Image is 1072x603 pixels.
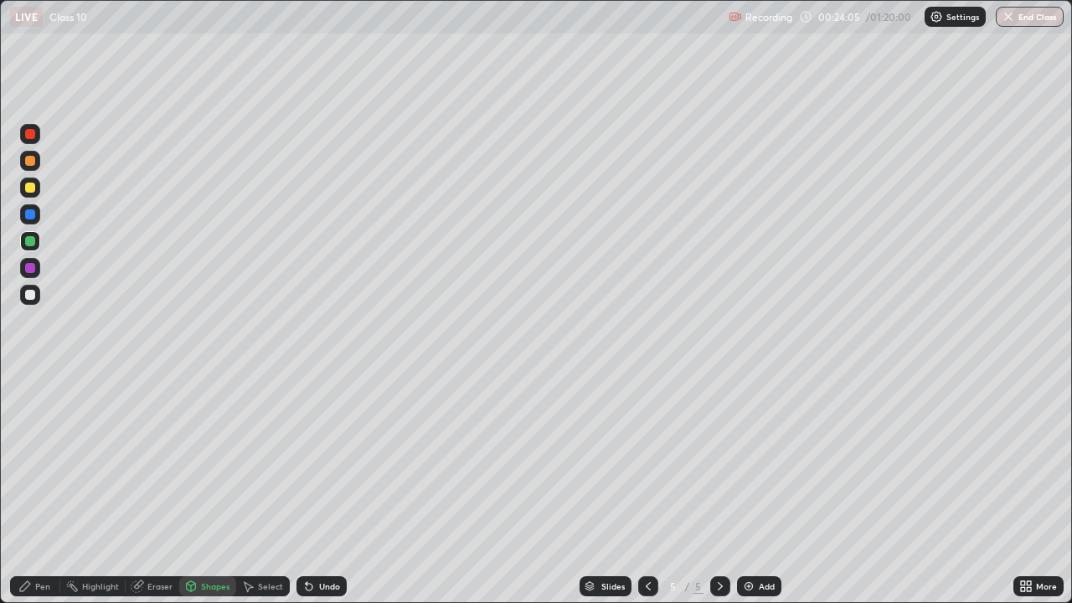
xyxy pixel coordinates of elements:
div: Undo [319,582,340,590]
div: Add [759,582,775,590]
p: Settings [946,13,979,21]
img: recording.375f2c34.svg [729,10,742,23]
div: More [1036,582,1057,590]
div: 5 [665,581,682,591]
div: Pen [35,582,50,590]
div: Slides [601,582,625,590]
div: / [685,581,690,591]
p: LIVE [15,10,38,23]
button: End Class [996,7,1064,27]
div: Select [258,582,283,590]
img: end-class-cross [1002,10,1015,23]
p: Class 10 [49,10,87,23]
p: Recording [745,11,792,23]
img: add-slide-button [742,580,755,593]
div: Eraser [147,582,173,590]
div: Shapes [201,582,229,590]
div: Highlight [82,582,119,590]
div: 5 [693,579,703,594]
img: class-settings-icons [930,10,943,23]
